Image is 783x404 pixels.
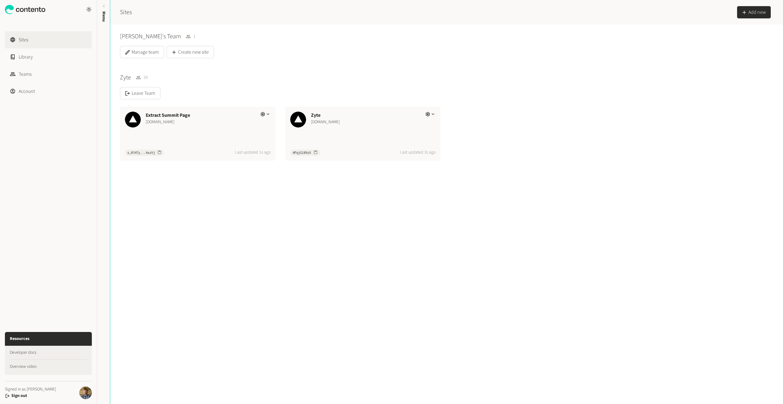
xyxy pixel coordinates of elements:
[120,46,164,58] button: Manage team
[146,112,255,119] div: Extract Summit Page
[285,107,441,161] button: ZyteZyte[DOMAIN_NAME]4PqjGl09zXLast updated 3s ago
[10,360,87,374] a: Overview video
[79,387,92,399] img: Péter Soltész
[293,150,311,155] span: 4PqjGl09zX
[127,150,155,155] span: s_01HTy...4xzVj
[125,112,141,128] img: Extract Summit Page
[186,32,196,41] span: 1
[120,87,160,99] button: Leave Team
[120,107,275,161] button: Extract Summit PageExtract Summit Page[DOMAIN_NAME]s_01HTy...4xzVjLast updated 1s ago
[5,332,92,346] h3: Resources
[290,112,306,128] img: Zyte
[5,386,56,393] span: Signed in as [PERSON_NAME]
[5,48,92,66] a: Library
[120,8,132,17] h2: Sites
[120,32,181,41] h3: [PERSON_NAME]'s Team
[167,46,214,58] button: Create new site
[5,83,92,100] a: Account
[5,66,92,83] a: Teams
[136,73,148,82] span: 30
[311,119,421,125] div: [DOMAIN_NAME]
[120,73,131,82] h3: Zyte
[235,149,271,156] span: Last updated 1s ago
[400,149,436,156] span: Last updated 3s ago
[101,11,107,22] span: Menu
[125,150,164,156] button: s_01HTy...4xzVj
[311,112,421,119] div: Zyte
[146,119,255,125] div: [DOMAIN_NAME]
[10,346,87,360] a: Developer docs
[11,393,27,399] button: Sign out
[290,150,320,156] button: 4PqjGl09zX
[5,31,92,48] a: Sites
[737,6,771,18] button: Add new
